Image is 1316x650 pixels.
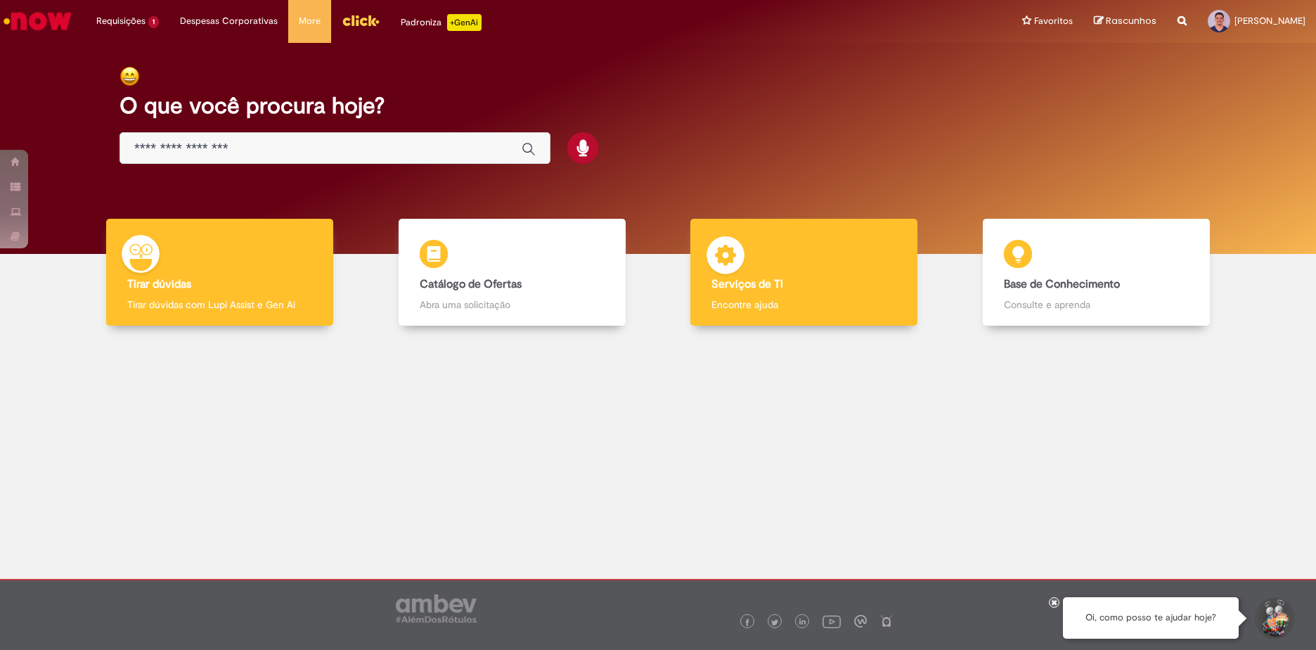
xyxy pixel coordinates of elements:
span: Favoritos [1034,14,1073,28]
span: Requisições [96,14,146,28]
b: Base de Conhecimento [1004,277,1120,291]
div: Padroniza [401,14,482,31]
a: Tirar dúvidas Tirar dúvidas com Lupi Assist e Gen Ai [74,219,366,326]
span: Despesas Corporativas [180,14,278,28]
p: Encontre ajuda [711,298,896,312]
a: Rascunhos [1094,15,1156,28]
a: Catálogo de Ofertas Abra uma solicitação [366,219,659,326]
a: Serviços de TI Encontre ajuda [658,219,950,326]
b: Catálogo de Ofertas [420,277,522,291]
p: Consulte e aprenda [1004,298,1189,312]
img: logo_footer_twitter.png [771,619,778,626]
p: Abra uma solicitação [420,298,605,312]
img: logo_footer_facebook.png [744,619,751,626]
b: Tirar dúvidas [127,277,191,291]
span: [PERSON_NAME] [1234,15,1305,27]
b: Serviços de TI [711,277,783,291]
p: Tirar dúvidas com Lupi Assist e Gen Ai [127,298,312,312]
img: logo_footer_workplace.png [854,615,867,627]
img: logo_footer_youtube.png [822,612,841,630]
span: More [299,14,321,28]
img: click_logo_yellow_360x200.png [342,10,380,31]
span: Rascunhos [1106,14,1156,27]
img: happy-face.png [120,66,140,87]
h2: O que você procura hoje? [120,94,1196,118]
span: 1 [148,16,159,28]
button: Iniciar Conversa de Suporte [1253,597,1295,639]
img: logo_footer_linkedin.png [799,618,806,627]
p: +GenAi [447,14,482,31]
img: ServiceNow [1,7,74,35]
img: logo_footer_naosei.png [880,615,893,627]
div: Oi, como posso te ajudar hoje? [1063,597,1239,639]
img: logo_footer_ambev_rotulo_gray.png [396,594,477,623]
a: Base de Conhecimento Consulte e aprenda [950,219,1243,326]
